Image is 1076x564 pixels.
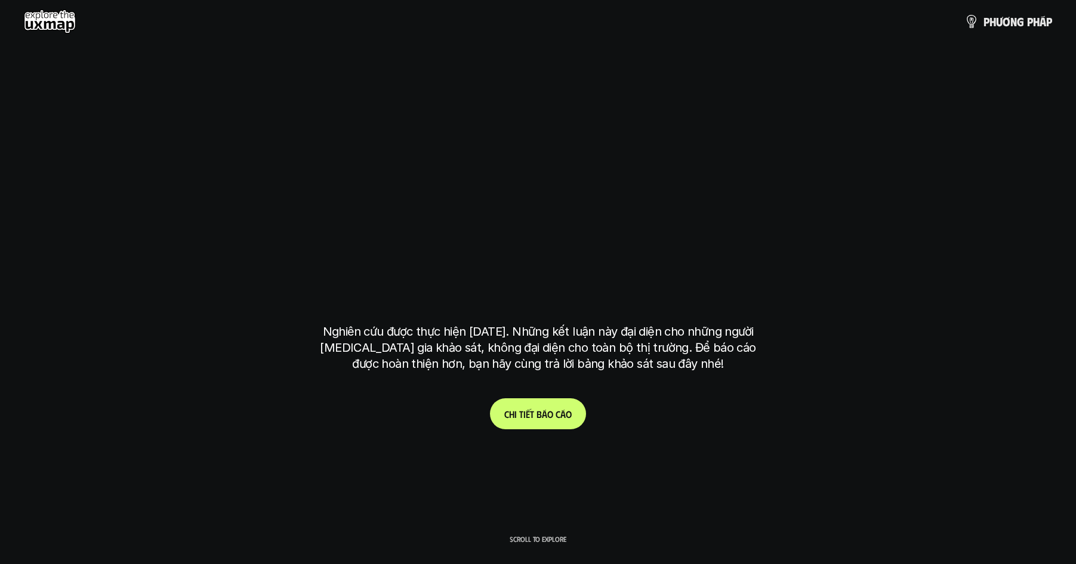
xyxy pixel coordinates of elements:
[556,408,560,420] span: c
[490,398,586,429] a: Chitiếtbáocáo
[996,15,1003,28] span: ư
[509,408,514,420] span: h
[964,10,1052,33] a: phươngpháp
[497,124,588,138] h6: Kết quả nghiên cứu
[320,153,756,203] h1: phạm vi công việc của
[526,408,530,420] span: ế
[537,408,542,420] span: b
[542,408,547,420] span: á
[1046,15,1052,28] span: p
[1017,15,1024,28] span: g
[1003,15,1010,28] span: ơ
[1010,15,1017,28] span: n
[530,408,534,420] span: t
[566,408,572,420] span: o
[523,408,526,420] span: i
[547,408,553,420] span: o
[510,535,566,543] p: Scroll to explore
[315,324,762,372] p: Nghiên cứu được thực hiện [DATE]. Những kết luận này đại diện cho những người [MEDICAL_DATA] gia ...
[514,408,517,420] span: i
[504,408,509,420] span: C
[560,408,566,420] span: á
[983,15,989,28] span: p
[1040,15,1046,28] span: á
[989,15,996,28] span: h
[1033,15,1040,28] span: h
[1027,15,1033,28] span: p
[519,408,523,420] span: t
[325,247,751,298] h1: tại [GEOGRAPHIC_DATA]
